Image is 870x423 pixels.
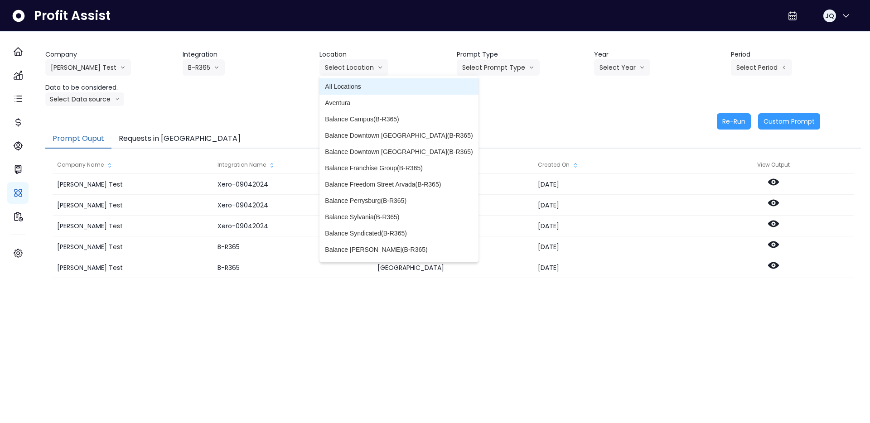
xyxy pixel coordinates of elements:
header: Integration [183,50,313,59]
header: Year [594,50,724,59]
button: Requests in [GEOGRAPHIC_DATA] [111,130,248,149]
div: Xero-09042024 [213,195,373,216]
button: Select Data sourcearrow down line [45,92,124,106]
svg: arrow down line [120,63,126,72]
button: B-R365arrow down line [183,59,225,76]
div: Created On [533,156,693,174]
header: Prompt Type [457,50,587,59]
div: B-R365 [213,236,373,257]
div: View Output [693,156,854,174]
header: Data to be considered. [45,83,175,92]
button: Select Prompt Typearrow down line [457,59,540,76]
div: [DATE] [533,195,693,216]
div: [GEOGRAPHIC_DATA] [373,257,533,278]
header: Location [319,50,449,59]
span: Balance Perrysburg(B-R365) [325,196,473,205]
span: Aventura [325,98,473,107]
div: [DATE] [533,257,693,278]
div: [PERSON_NAME] Test [53,174,213,195]
svg: arrow down line [115,95,120,104]
div: Company Name [53,156,213,174]
div: [PERSON_NAME] Test [53,195,213,216]
div: [PERSON_NAME] Test [53,236,213,257]
header: Period [731,50,861,59]
svg: arrow down line [377,63,383,72]
span: Balance Sylvania(B-R365) [325,212,473,221]
svg: arrow down line [639,63,645,72]
span: All Locations [325,82,473,91]
svg: sort [268,162,275,169]
button: [PERSON_NAME] Testarrow down line [45,59,131,76]
header: Company [45,50,175,59]
span: Balance Freedom Street Arvada(B-R365) [325,180,473,189]
div: [DATE] [533,174,693,195]
button: Re-Run [717,113,751,130]
span: Balance [PERSON_NAME](B-R365) [325,245,473,254]
span: Balance Syndicated(B-R365) [325,229,473,238]
span: Balance Campus(B-R365) [325,115,473,124]
button: Select Yeararrow down line [594,59,650,76]
span: Balance Downtown [GEOGRAPHIC_DATA](B-R365) [325,131,473,140]
div: Integration Name [213,156,373,174]
svg: arrow left line [781,63,787,72]
svg: sort [572,162,579,169]
svg: arrow down line [529,63,534,72]
span: Profit Assist [34,8,111,24]
div: Xero-09042024 [213,174,373,195]
div: [DATE] [533,236,693,257]
span: Balance Franchise Group(B-R365) [325,163,473,173]
svg: sort [106,162,113,169]
div: Xero-09042024 [213,216,373,236]
button: Select Locationarrow down line [319,59,388,76]
button: Prompt Ouput [45,130,111,149]
div: [DATE] [533,216,693,236]
button: Select Periodarrow left line [731,59,792,76]
span: JQ [825,11,834,20]
div: [PERSON_NAME] Test [53,257,213,278]
div: B-R365 [213,257,373,278]
div: [PERSON_NAME] Test [53,216,213,236]
ul: Select Locationarrow down line [319,76,478,262]
svg: arrow down line [214,63,219,72]
span: Balance Downtown [GEOGRAPHIC_DATA](B-R365) [325,147,473,156]
button: Custom Prompt [758,113,820,130]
